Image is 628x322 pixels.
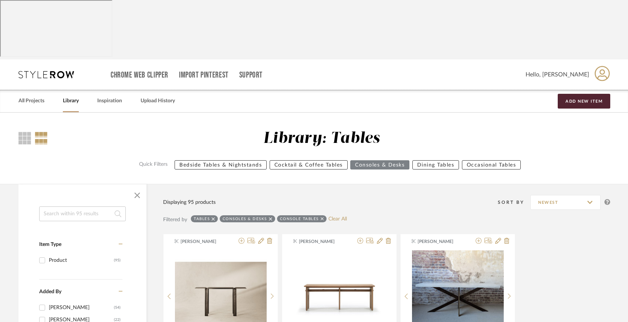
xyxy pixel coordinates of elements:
a: Upload History [141,96,175,106]
span: Hello, [PERSON_NAME] [526,70,589,79]
div: Filtered by [163,216,187,224]
a: Inspiration [97,96,122,106]
a: Clear All [328,216,347,222]
div: (54) [114,302,121,314]
div: Product [49,254,114,266]
a: Support [239,72,263,78]
button: Cocktail & Coffee Tables [270,160,348,169]
span: [PERSON_NAME] [418,238,464,245]
button: Consoles & Desks [350,160,409,169]
button: Occasional Tables [462,160,521,169]
label: Quick Filters [135,160,172,169]
a: All Projects [18,96,44,106]
span: [PERSON_NAME] [180,238,227,245]
div: (95) [114,254,121,266]
button: Bedside Tables & Nightstands [175,160,267,169]
div: Tables [194,216,210,221]
span: Item Type [39,242,61,247]
a: Import Pinterest [179,72,229,78]
button: Close [130,188,145,203]
a: Chrome Web Clipper [111,72,168,78]
a: Library [63,96,79,106]
div: Displaying 95 products [163,198,216,206]
div: Console Tables [280,216,319,221]
div: Library: Tables [263,129,380,148]
div: Consoles & Desks [223,216,267,221]
input: Search within 95 results [39,206,126,221]
button: Add New Item [558,94,610,109]
span: Added By [39,289,61,294]
div: Sort By [498,199,530,206]
button: Dining Tables [412,160,459,169]
span: [PERSON_NAME] [299,238,345,245]
div: [PERSON_NAME] [49,302,114,314]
